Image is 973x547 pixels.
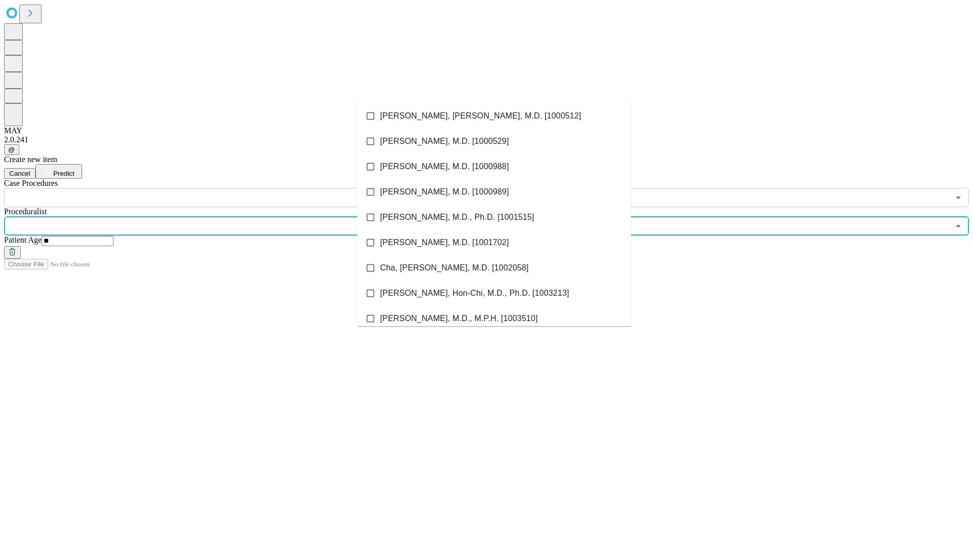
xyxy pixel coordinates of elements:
[4,144,19,155] button: @
[951,219,965,233] button: Close
[4,207,47,216] span: Proceduralist
[53,170,74,177] span: Predict
[4,236,42,244] span: Patient Age
[4,135,969,144] div: 2.0.241
[4,168,35,179] button: Cancel
[380,161,509,173] span: [PERSON_NAME], M.D. [1000988]
[4,179,58,187] span: Scheduled Procedure
[9,170,30,177] span: Cancel
[8,146,15,153] span: @
[4,126,969,135] div: MAY
[380,262,529,274] span: Cha, [PERSON_NAME], M.D. [1002058]
[380,186,509,198] span: [PERSON_NAME], M.D. [1000989]
[380,287,569,299] span: [PERSON_NAME], Hon-Chi, M.D., Ph.D. [1003213]
[380,211,534,223] span: [PERSON_NAME], M.D., Ph.D. [1001515]
[35,164,82,179] button: Predict
[380,135,509,147] span: [PERSON_NAME], M.D. [1000529]
[4,155,57,164] span: Create new item
[380,312,538,325] span: [PERSON_NAME], M.D., M.P.H. [1003510]
[380,237,509,249] span: [PERSON_NAME], M.D. [1001702]
[380,110,581,122] span: [PERSON_NAME], [PERSON_NAME], M.D. [1000512]
[951,190,965,205] button: Open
